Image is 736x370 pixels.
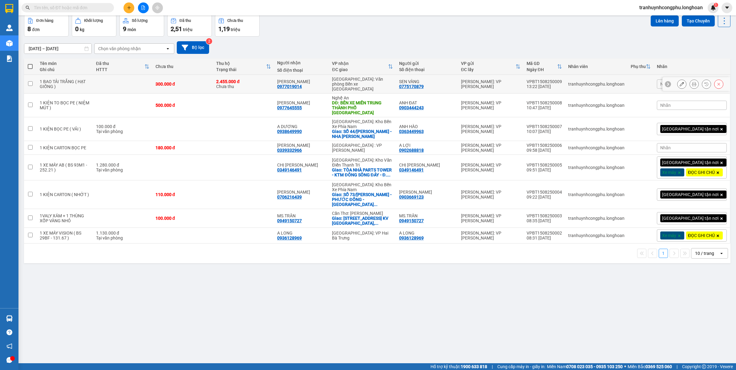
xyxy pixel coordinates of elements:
[527,163,562,167] div: VPBT1508250005
[218,25,230,33] span: 1,19
[332,129,393,139] div: Giao: SỐ 44/LÊ THANH TÔN - NHA TRANG - KHÁNH HÒA
[527,190,562,195] div: VPBT1508250004
[332,61,388,66] div: VP nhận
[40,231,90,240] div: 1 XE MÁY VISION ( BS 29BF - 131.67 )
[660,145,671,150] span: Nhãn
[84,18,103,23] div: Khối lượng
[277,124,326,129] div: A DƯƠNG
[277,148,302,153] div: 0339332966
[119,14,164,37] button: Số lượng9món
[458,58,524,75] th: Toggle SortBy
[527,79,562,84] div: VPBT1508250009
[399,67,455,72] div: Số điện thoại
[156,103,210,108] div: 500.000 đ
[216,79,271,89] div: Chưa thu
[24,14,69,37] button: Đơn hàng8đơn
[399,84,424,89] div: 0775170879
[461,190,520,199] div: [PERSON_NAME]: VP [PERSON_NAME]
[399,105,424,110] div: 0903444243
[332,231,393,240] div: [GEOGRAPHIC_DATA]: VP Hai Bà Trưng
[527,124,562,129] div: VPBT1508250007
[329,58,396,75] th: Toggle SortBy
[568,233,625,238] div: tranhuynhcongphu.longhoan
[332,119,393,129] div: [GEOGRAPHIC_DATA]: Kho Bến Xe Phía Nam
[461,61,516,66] div: VP gửi
[568,82,625,86] div: tranhuynhcongphu.longhoan
[492,363,493,370] span: |
[461,213,520,223] div: [PERSON_NAME]: VP [PERSON_NAME]
[127,6,131,10] span: plus
[227,18,243,23] div: Chưa thu
[40,67,90,72] div: Ghi chú
[277,143,326,148] div: ANH GIANG
[527,143,562,148] div: VPBT1508250006
[568,103,625,108] div: tranhuynhcongphu.longhoan
[628,363,672,370] span: Miền Bắc
[123,25,126,33] span: 9
[177,41,209,54] button: Bộ lọc
[6,55,13,62] img: solution-icon
[645,364,672,369] strong: 0369 525 060
[651,15,679,26] button: Lên hàng
[2,27,47,38] span: [PHONE_NUMBER]
[527,61,557,66] div: Mã GD
[332,95,393,100] div: Nghệ An
[399,129,424,134] div: 0363449963
[527,67,557,72] div: Ngày ĐH
[277,60,326,65] div: Người nhận
[216,79,271,84] div: 2.455.000 đ
[628,58,654,75] th: Toggle SortBy
[568,145,625,150] div: tranhuynhcongphu.longhoan
[332,167,393,177] div: Giao: TÒA NHÀ PARTS TOWER - KTM ĐÔNG SÔNG ĐÁY - Đ.LÊ HOÀN - PHỦ LÝ - HÀ NAM
[277,218,302,223] div: 0949150727
[702,364,706,369] span: copyright
[40,192,90,197] div: 1 KIỆN CARTON ( NHỚT )
[40,163,90,172] div: 1 XE MÁY AB ( BS 93M1 - 252.21 )
[75,25,79,33] span: 0
[527,105,562,110] div: 10:47 [DATE]
[40,61,90,66] div: Tên món
[96,231,149,235] div: 1.130.000 đ
[216,61,266,66] div: Thu hộ
[277,213,326,218] div: MS.TRÂN
[332,182,393,192] div: [GEOGRAPHIC_DATA]: Kho Bến Xe Phía Nam
[527,235,562,240] div: 08:31 [DATE]
[27,25,31,33] span: 8
[695,250,714,256] div: 10 / trang
[688,233,715,238] span: ĐỌC GHI CHÚ
[40,145,90,150] div: 1 KIỆN CARTON BỌC PE
[277,105,302,110] div: 0977645555
[277,167,302,172] div: 0349146491
[277,84,302,89] div: 0977019014
[96,235,149,240] div: Tại văn phòng
[715,3,717,7] span: 1
[714,3,718,7] sup: 1
[399,195,424,199] div: 0903669123
[277,129,302,134] div: 0938649990
[123,2,134,13] button: plus
[40,79,90,89] div: 1 BAO TẢI TRẮNG ( HẠT GIỐNG )
[688,170,715,175] span: ĐỌC GHI CHÚ
[677,79,686,89] div: Sửa đơn hàng
[399,79,455,84] div: SEN VÀNG
[80,27,84,32] span: kg
[17,27,33,32] strong: CSKH:
[631,64,646,69] div: Phụ thu
[96,67,144,72] div: HTTT
[93,58,152,75] th: Toggle SortBy
[624,365,626,368] span: ⚪️
[547,363,623,370] span: Miền Nam
[461,163,520,172] div: [PERSON_NAME]: VP [PERSON_NAME]
[34,4,107,11] input: Tìm tên, số ĐT hoặc mã đơn
[15,3,96,11] strong: PHIẾU DÁN LÊN HÀNG
[568,64,625,69] div: Nhân viên
[24,44,91,54] input: Select a date range.
[524,58,565,75] th: Toggle SortBy
[399,124,455,129] div: ANH HÀO
[96,167,149,172] div: Tại văn phòng
[96,163,149,167] div: 1.280.000 đ
[156,145,210,150] div: 180.000 đ
[374,202,378,207] span: ...
[662,233,676,238] span: Xe máy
